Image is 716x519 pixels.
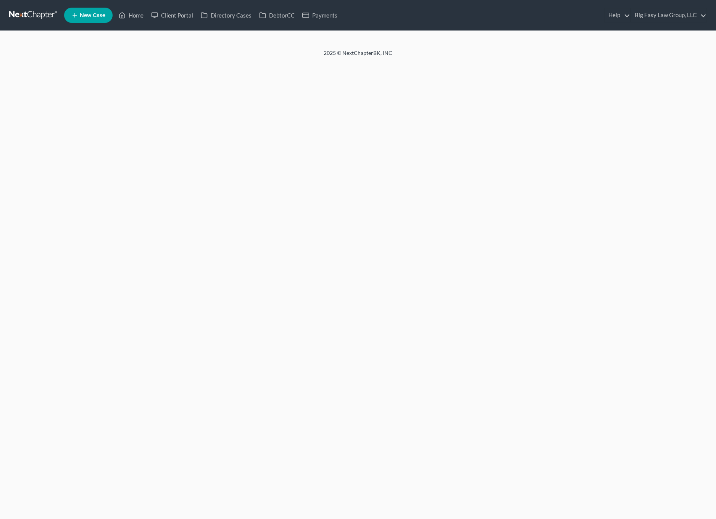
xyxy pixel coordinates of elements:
[197,8,255,22] a: Directory Cases
[631,8,706,22] a: Big Easy Law Group, LLC
[605,8,630,22] a: Help
[255,8,298,22] a: DebtorCC
[147,8,197,22] a: Client Portal
[140,49,576,63] div: 2025 © NextChapterBK, INC
[115,8,147,22] a: Home
[298,8,341,22] a: Payments
[64,8,113,23] new-legal-case-button: New Case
